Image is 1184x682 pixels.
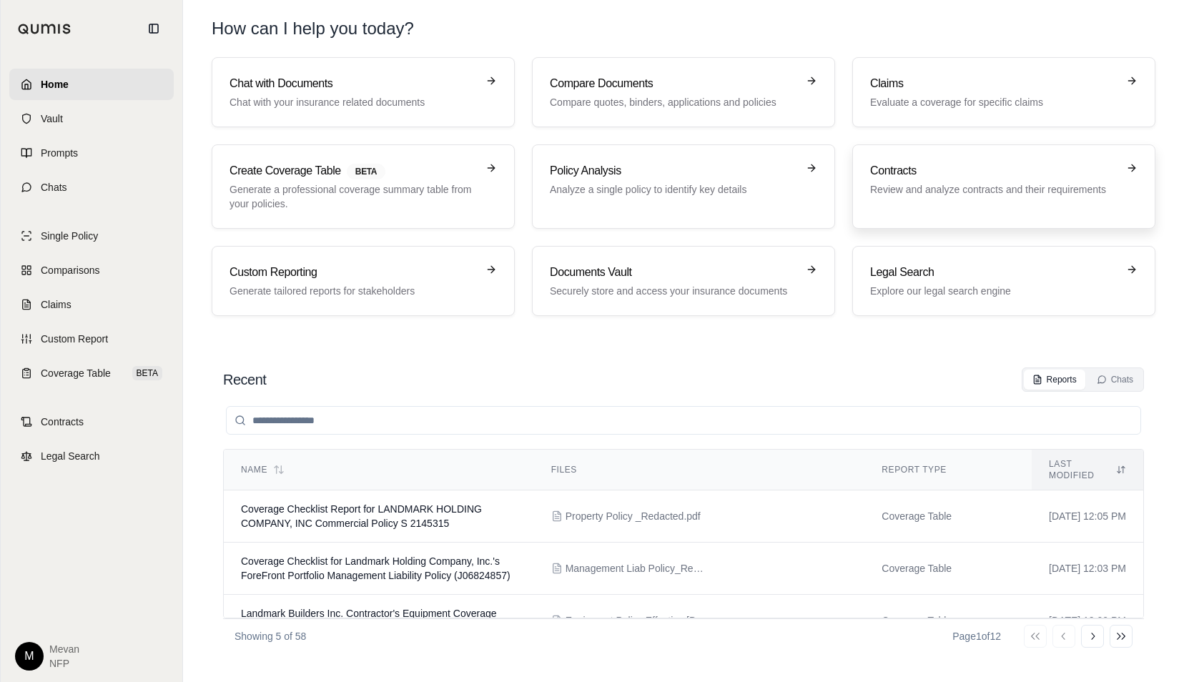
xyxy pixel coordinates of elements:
[15,642,44,671] div: M
[9,172,174,203] a: Chats
[241,555,510,581] span: Coverage Checklist for Landmark Holding Company, Inc.'s ForeFront Portfolio Management Liability ...
[864,595,1032,647] td: Coverage Table
[852,57,1155,127] a: ClaimsEvaluate a coverage for specific claims
[230,75,477,92] h3: Chat with Documents
[566,509,701,523] span: Property Policy _Redacted.pdf
[550,75,797,92] h3: Compare Documents
[9,440,174,472] a: Legal Search
[9,357,174,389] a: Coverage TableBETA
[212,17,1155,40] h1: How can I help you today?
[852,246,1155,316] a: Legal SearchExplore our legal search engine
[41,180,67,194] span: Chats
[9,323,174,355] a: Custom Report
[41,366,111,380] span: Coverage Table
[870,182,1118,197] p: Review and analyze contracts and their requirements
[1032,595,1143,647] td: [DATE] 12:00 PM
[870,284,1118,298] p: Explore our legal search engine
[1032,490,1143,543] td: [DATE] 12:05 PM
[952,629,1001,643] div: Page 1 of 12
[142,17,165,40] button: Collapse sidebar
[852,144,1155,229] a: ContractsReview and analyze contracts and their requirements
[41,332,108,346] span: Custom Report
[550,182,797,197] p: Analyze a single policy to identify key details
[532,246,835,316] a: Documents VaultSecurely store and access your insurance documents
[49,642,79,656] span: Mevan
[1032,374,1077,385] div: Reports
[566,613,709,628] span: Equipment Policy Effective 02-01-2025_Redacted.pdf
[241,503,482,529] span: Coverage Checklist Report for LANDMARK HOLDING COMPANY, INC Commercial Policy S 2145315
[347,164,385,179] span: BETA
[41,77,69,92] span: Home
[870,264,1118,281] h3: Legal Search
[9,103,174,134] a: Vault
[870,75,1118,92] h3: Claims
[223,370,266,390] h2: Recent
[241,608,497,633] span: Landmark Builders Inc. Contractor's Equipment Coverage Checklist Report
[230,95,477,109] p: Chat with your insurance related documents
[41,112,63,126] span: Vault
[18,24,71,34] img: Qumis Logo
[41,229,98,243] span: Single Policy
[1032,543,1143,595] td: [DATE] 12:03 PM
[550,95,797,109] p: Compare quotes, binders, applications and policies
[230,264,477,281] h3: Custom Reporting
[864,450,1032,490] th: Report Type
[1097,374,1133,385] div: Chats
[870,162,1118,179] h3: Contracts
[41,297,71,312] span: Claims
[41,263,99,277] span: Comparisons
[550,264,797,281] h3: Documents Vault
[864,543,1032,595] td: Coverage Table
[230,284,477,298] p: Generate tailored reports for stakeholders
[9,69,174,100] a: Home
[1049,458,1126,481] div: Last modified
[212,246,515,316] a: Custom ReportingGenerate tailored reports for stakeholders
[241,464,517,475] div: Name
[9,289,174,320] a: Claims
[41,146,78,160] span: Prompts
[550,162,797,179] h3: Policy Analysis
[41,449,100,463] span: Legal Search
[9,137,174,169] a: Prompts
[870,95,1118,109] p: Evaluate a coverage for specific claims
[9,406,174,438] a: Contracts
[9,220,174,252] a: Single Policy
[49,656,79,671] span: NFP
[864,490,1032,543] td: Coverage Table
[534,450,865,490] th: Files
[230,162,477,179] h3: Create Coverage Table
[41,415,84,429] span: Contracts
[1024,370,1085,390] button: Reports
[212,144,515,229] a: Create Coverage TableBETAGenerate a professional coverage summary table from your policies.
[132,366,162,380] span: BETA
[532,144,835,229] a: Policy AnalysisAnalyze a single policy to identify key details
[9,254,174,286] a: Comparisons
[550,284,797,298] p: Securely store and access your insurance documents
[230,182,477,211] p: Generate a professional coverage summary table from your policies.
[212,57,515,127] a: Chat with DocumentsChat with your insurance related documents
[532,57,835,127] a: Compare DocumentsCompare quotes, binders, applications and policies
[566,561,709,575] span: Management Liab Policy_Redacted.pdf
[1088,370,1142,390] button: Chats
[235,629,306,643] p: Showing 5 of 58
